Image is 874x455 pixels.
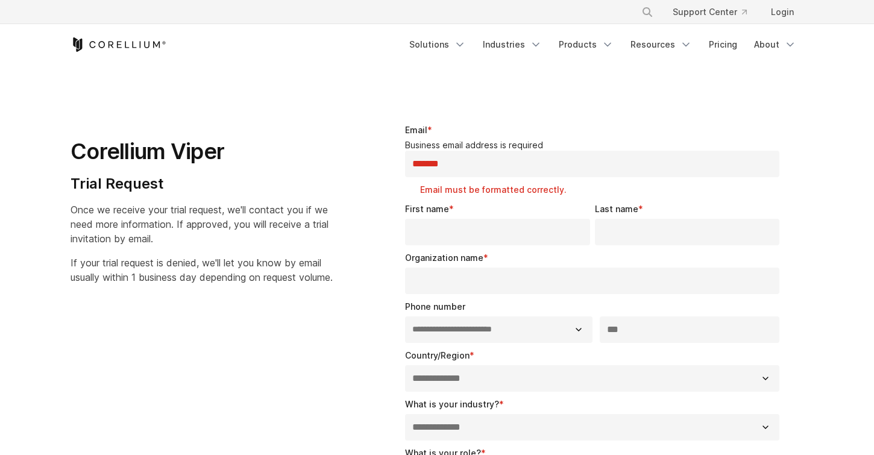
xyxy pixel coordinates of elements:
a: Login [761,1,803,23]
a: Industries [476,34,549,55]
h1: Corellium Viper [71,138,333,165]
a: Products [552,34,621,55]
a: Corellium Home [71,37,166,52]
a: Support Center [663,1,756,23]
h4: Trial Request [71,175,333,193]
a: Resources [623,34,699,55]
span: If your trial request is denied, we'll let you know by email usually within 1 business day depend... [71,257,333,283]
button: Search [637,1,658,23]
a: Solutions [402,34,473,55]
div: Navigation Menu [402,34,803,55]
span: Phone number [405,301,465,312]
span: Once we receive your trial request, we'll contact you if we need more information. If approved, y... [71,204,329,245]
span: Last name [595,204,638,214]
a: About [747,34,803,55]
div: Navigation Menu [627,1,803,23]
span: Email [405,125,427,135]
span: First name [405,204,449,214]
span: Country/Region [405,350,470,360]
label: Email must be formatted correctly. [420,184,784,196]
a: Pricing [702,34,744,55]
span: What is your industry? [405,399,499,409]
span: Organization name [405,253,483,263]
legend: Business email address is required [405,140,784,151]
